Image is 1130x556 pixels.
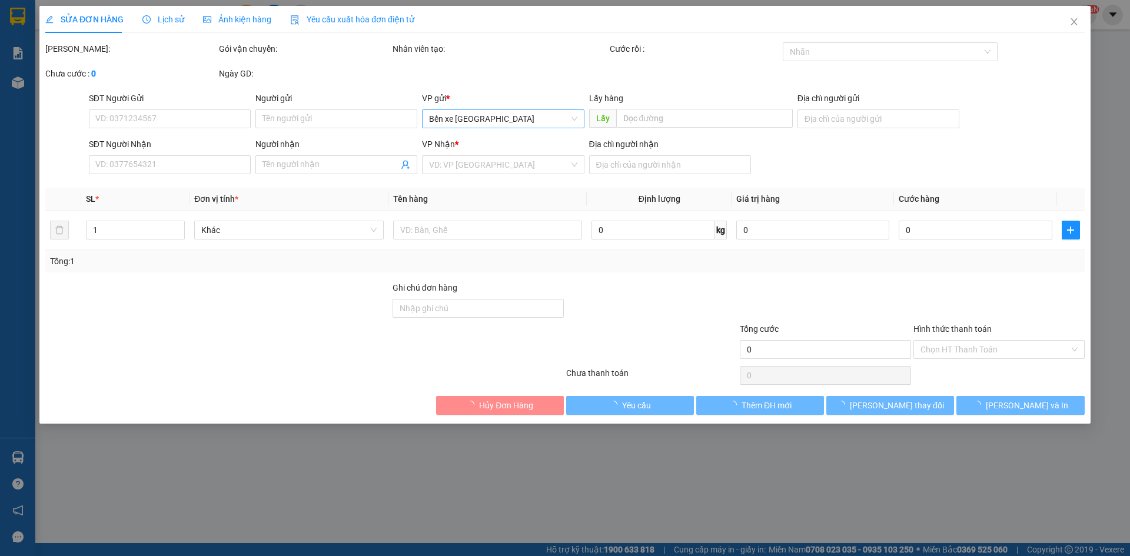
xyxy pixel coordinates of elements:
span: kg [715,221,727,239]
div: Chưa cước : [45,67,217,80]
span: Tên hàng [393,194,428,204]
span: loading [973,401,986,409]
div: SĐT Người Gửi [89,92,251,105]
input: Dọc đường [616,109,793,128]
div: Ngày GD: [219,67,390,80]
span: Thêm ĐH mới [742,399,792,412]
input: Địa chỉ của người nhận [589,155,751,174]
span: [PERSON_NAME] thay đổi [850,399,944,412]
img: icon [290,15,300,25]
span: loading [609,401,622,409]
div: Địa chỉ người gửi [797,92,959,105]
span: close [1069,17,1079,26]
span: Khác [201,221,377,239]
button: [PERSON_NAME] và In [957,396,1085,415]
input: Địa chỉ của người gửi [797,109,959,128]
span: Đơn vị tính [194,194,238,204]
span: Lấy [589,109,616,128]
div: VP gửi [423,92,584,105]
input: VD: Bàn, Ghế [393,221,583,239]
span: SL [86,194,95,204]
span: Yêu cầu [622,399,651,412]
button: plus [1062,221,1080,239]
span: VP Nhận [423,139,456,149]
span: [PERSON_NAME] và In [986,399,1068,412]
button: Close [1058,6,1091,39]
span: Ảnh kiện hàng [203,15,271,24]
span: Định lượng [639,194,680,204]
div: Gói vận chuyển: [219,42,390,55]
b: 0 [91,69,96,78]
span: Bến xe Quảng Ngãi [430,110,577,128]
span: Cước hàng [899,194,939,204]
span: edit [45,15,54,24]
span: Lấy hàng [589,94,623,103]
div: Tổng: 1 [50,255,436,268]
button: Hủy Đơn Hàng [436,396,564,415]
span: Giá trị hàng [736,194,780,204]
span: Yêu cầu xuất hóa đơn điện tử [290,15,414,24]
button: delete [50,221,69,239]
div: Địa chỉ người nhận [589,138,751,151]
span: loading [466,401,479,409]
span: loading [837,401,850,409]
input: Ghi chú đơn hàng [393,299,564,318]
div: Cước rồi : [610,42,781,55]
span: plus [1062,225,1079,235]
div: [PERSON_NAME]: [45,42,217,55]
div: Chưa thanh toán [565,367,739,387]
button: Yêu cầu [566,396,694,415]
span: SỬA ĐƠN HÀNG [45,15,124,24]
div: Người nhận [255,138,417,151]
span: user-add [401,160,411,169]
span: picture [203,15,211,24]
div: Người gửi [255,92,417,105]
div: SĐT Người Nhận [89,138,251,151]
span: Hủy Đơn Hàng [479,399,533,412]
span: Tổng cước [740,324,779,334]
button: [PERSON_NAME] thay đổi [826,396,954,415]
span: Lịch sử [142,15,184,24]
div: Nhân viên tạo: [393,42,607,55]
span: loading [729,401,742,409]
label: Hình thức thanh toán [913,324,992,334]
span: clock-circle [142,15,151,24]
label: Ghi chú đơn hàng [393,283,457,292]
button: Thêm ĐH mới [696,396,824,415]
